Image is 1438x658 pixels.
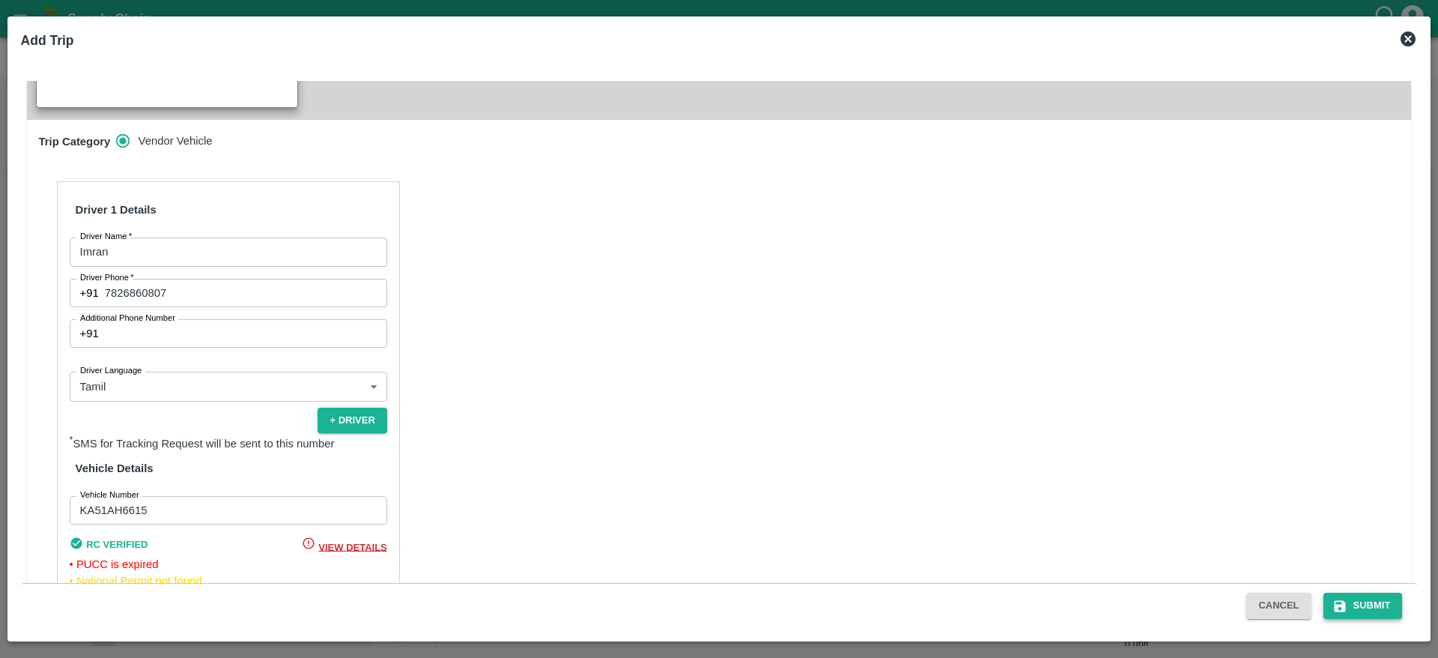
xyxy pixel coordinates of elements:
label: [STREET_ADDRESS] [100,70,196,81]
label: Address: [55,70,97,81]
label: Driver Language [80,365,142,377]
p: +91 [80,285,99,301]
button: Submit [1323,593,1403,619]
span: Vendor Vehicle [139,133,213,149]
input: Ex: TS07EX8889 [70,496,387,525]
p: • PUCC is expired [70,556,387,573]
p: SMS for Tracking Request will be sent to this number [70,433,387,452]
span: View Details [318,541,386,552]
strong: Vehicle Details [76,462,154,474]
label: Driver Name [80,231,132,243]
button: + Driver [318,408,386,434]
p: Tamil [80,378,106,395]
p: +91 [80,325,99,342]
b: Add Trip [21,33,74,48]
div: trip_category [116,126,224,156]
b: RC Verified [86,539,148,550]
p: • National Permit not found [70,573,387,589]
button: Cancel [1246,593,1311,619]
label: Vehicle Number [80,489,139,501]
label: Driver Phone [80,272,134,284]
strong: Driver 1 Details [76,204,157,216]
h6: Trip Category [33,126,117,157]
label: Additional Phone Number [80,313,175,325]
